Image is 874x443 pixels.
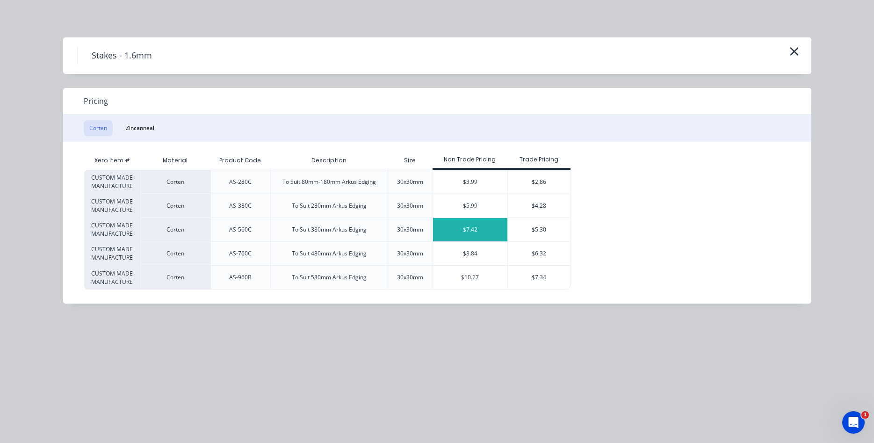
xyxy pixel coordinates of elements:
div: Corten [140,194,210,218]
div: To Suit 80mm-180mm Arkus Edging [282,178,376,186]
div: 30x30mm [397,178,423,186]
div: $8.84 [433,242,508,265]
div: AS-960B [229,273,252,282]
div: $4.28 [508,194,570,218]
div: Corten [140,218,210,241]
div: $3.99 [433,170,508,194]
div: To Suit 480mm Arkus Edging [292,249,367,258]
div: AS-380C [229,202,252,210]
div: Xero Item # [84,151,140,170]
div: Description [304,149,354,172]
button: Zincanneal [120,120,160,136]
div: $6.32 [508,242,570,265]
div: $10.27 [433,266,508,289]
div: 30x30mm [397,249,423,258]
div: To Suit 380mm Arkus Edging [292,225,367,234]
div: CUSTOM MADE MANUFACTURE [84,241,140,265]
span: 1 [861,411,869,419]
div: CUSTOM MADE MANUFACTURE [84,170,140,194]
div: To Suit 280mm Arkus Edging [292,202,367,210]
div: Trade Pricing [507,155,571,164]
div: 30x30mm [397,202,423,210]
button: Corten [84,120,113,136]
iframe: Intercom live chat [842,411,865,434]
div: $7.42 [433,218,508,241]
div: Non Trade Pricing [433,155,508,164]
div: $5.30 [508,218,570,241]
div: 30x30mm [397,273,423,282]
div: $2.86 [508,170,570,194]
h4: Stakes - 1.6mm [77,47,166,65]
div: CUSTOM MADE MANUFACTURE [84,194,140,218]
div: Material [140,151,210,170]
div: Corten [140,241,210,265]
div: Product Code [212,149,268,172]
div: AS-560C [229,225,252,234]
div: AS-760C [229,249,252,258]
div: $7.34 [508,266,570,289]
div: $5.99 [433,194,508,218]
div: Size [397,149,423,172]
div: Corten [140,170,210,194]
div: AS-280C [229,178,252,186]
div: To Suit 580mm Arkus Edging [292,273,367,282]
div: Corten [140,265,210,290]
div: CUSTOM MADE MANUFACTURE [84,218,140,241]
div: 30x30mm [397,225,423,234]
div: CUSTOM MADE MANUFACTURE [84,265,140,290]
span: Pricing [84,95,108,107]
